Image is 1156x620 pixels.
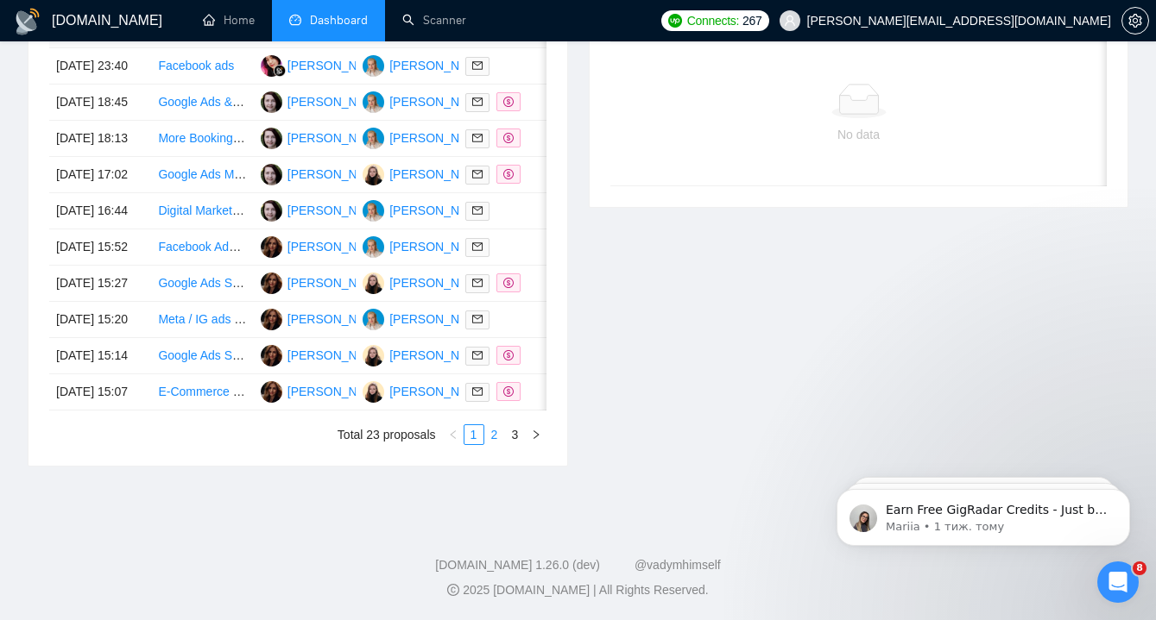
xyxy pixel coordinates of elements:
a: AS[PERSON_NAME] [363,130,489,144]
td: [DATE] 16:44 [49,193,151,229]
li: 3 [505,424,526,445]
td: [DATE] 15:14 [49,338,151,374]
a: 1 [464,425,483,444]
div: [PERSON_NAME] [389,92,489,111]
a: IK[PERSON_NAME] [261,384,387,398]
img: NK [261,55,282,77]
td: Facebook ads [151,48,253,85]
span: dollar [503,97,514,107]
td: More Bookings for A Yacht Charter in Panama City Beach, Florida [151,121,253,157]
a: AS[PERSON_NAME] [363,58,489,72]
a: Digital Marketing Specialist for Google and Meta Ads [158,204,440,217]
a: TB[PERSON_NAME] [363,384,489,398]
span: setting [1122,14,1148,28]
span: dollar [503,350,514,360]
img: AS [363,309,384,330]
li: Next Page [526,424,546,445]
div: [PERSON_NAME] [389,310,489,329]
a: IK[PERSON_NAME] [261,348,387,361]
div: [PERSON_NAME] [287,273,387,292]
div: [PERSON_NAME] [287,310,387,329]
a: searchScanner [402,13,466,28]
td: [DATE] 15:52 [49,229,151,266]
td: [DATE] 15:20 [49,302,151,338]
a: Google Ads Media Buyer Expert Wanted (E-Commerce / Tires & Wheels) [158,167,548,181]
a: AS[PERSON_NAME] [363,239,489,253]
td: [DATE] 15:07 [49,374,151,410]
a: IG[PERSON_NAME] [261,203,387,216]
div: [PERSON_NAME] [287,201,387,220]
a: Meta / IG ads expert [158,312,268,326]
td: [DATE] 18:45 [49,85,151,121]
a: IK[PERSON_NAME] [261,239,387,253]
td: Google Ads & Facebook Ads Expert [151,85,253,121]
iframe: Intercom notifications повідомлення [811,453,1156,573]
span: dashboard [289,14,301,26]
img: AS [363,91,384,113]
span: mail [472,169,483,179]
div: [PERSON_NAME] [287,128,387,147]
img: IK [261,381,282,403]
div: [PERSON_NAME] [389,165,489,184]
img: AS [363,55,384,77]
img: IK [261,236,282,258]
div: [PERSON_NAME] [287,346,387,365]
a: AS[PERSON_NAME] [363,311,489,325]
a: setting [1121,14,1149,28]
a: IK[PERSON_NAME] [261,275,387,289]
div: [PERSON_NAME] [287,165,387,184]
button: left [443,424,464,445]
div: [PERSON_NAME] [287,92,387,111]
img: AS [363,200,384,222]
div: [PERSON_NAME] [389,273,489,292]
a: IG[PERSON_NAME] [261,166,387,180]
button: setting [1121,7,1149,34]
a: AS[PERSON_NAME] [363,94,489,108]
span: 8 [1133,561,1147,575]
img: AS [363,128,384,149]
img: IG [261,164,282,185]
div: [PERSON_NAME] [389,56,489,75]
span: mail [472,278,483,288]
a: Facebook ads [158,59,234,72]
span: mail [472,97,483,107]
span: mail [472,386,483,397]
span: left [448,429,458,440]
span: mail [472,314,483,324]
a: AS[PERSON_NAME] [363,203,489,216]
div: [PERSON_NAME] [389,382,489,401]
td: E‑Commerce Google Ads Specialist Needed [151,374,253,410]
img: IG [261,200,282,222]
div: [PERSON_NAME] [389,346,489,365]
td: Meta / IG ads expert [151,302,253,338]
span: copyright [447,584,459,596]
span: dollar [503,133,514,143]
li: 1 [464,424,484,445]
a: 3 [506,425,525,444]
span: mail [472,205,483,216]
a: TB[PERSON_NAME] [363,348,489,361]
a: TB[PERSON_NAME] [363,275,489,289]
td: [DATE] 17:02 [49,157,151,193]
img: TB [363,272,384,294]
a: 2 [485,425,504,444]
span: dollar [503,169,514,179]
td: Google Ads Media Buyer Expert Wanted (E-Commerce / Tires & Wheels) [151,157,253,193]
img: IK [261,345,282,366]
div: [PERSON_NAME] [389,201,489,220]
span: Dashboard [310,13,368,28]
li: 2 [484,424,505,445]
span: user [784,15,796,27]
img: upwork-logo.png [668,14,682,28]
td: [DATE] 18:13 [49,121,151,157]
td: Digital Marketing Specialist for Google and Meta Ads [151,193,253,229]
li: Total 23 proposals [338,424,436,445]
td: [DATE] 23:40 [49,48,151,85]
img: TB [363,164,384,185]
button: right [526,424,546,445]
span: Connects: [687,11,739,30]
